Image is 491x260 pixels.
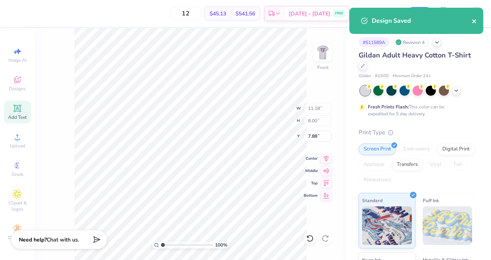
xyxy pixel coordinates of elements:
[368,103,463,117] div: This color can be expedited for 5 day delivery.
[362,196,383,204] span: Standard
[449,159,467,171] div: Foil
[359,37,389,47] div: # 511589A
[304,156,318,161] span: Center
[398,144,435,155] div: Embroidery
[47,236,79,243] span: Chat with us.
[304,168,318,174] span: Middle
[472,16,477,25] button: close
[362,206,412,245] img: Standard
[10,143,25,149] span: Upload
[393,73,431,79] span: Minimum Order: 24 +
[4,200,31,212] span: Clipart & logos
[359,174,396,186] div: Rhinestones
[304,181,318,186] span: Top
[19,236,47,243] strong: Need help?
[425,159,447,171] div: Vinyl
[210,10,226,18] span: $45.13
[359,51,471,60] span: Gildan Adult Heavy Cotton T-Shirt
[335,11,343,16] span: FREE
[372,16,472,25] div: Design Saved
[359,144,396,155] div: Screen Print
[9,86,26,92] span: Designs
[315,45,330,60] img: Front
[359,159,389,171] div: Applique
[215,241,227,248] span: 100 %
[8,235,27,241] span: Decorate
[423,206,472,245] img: Puff Ink
[359,128,476,137] div: Print Type
[392,159,423,171] div: Transfers
[375,73,389,79] span: # G500
[304,193,318,198] span: Bottom
[289,10,330,18] span: [DATE] - [DATE]
[359,73,371,79] span: Gildan
[437,144,475,155] div: Digital Print
[12,171,24,177] span: Greek
[393,37,429,47] div: Revision 4
[8,114,27,120] span: Add Text
[365,6,403,21] input: Untitled Design
[317,64,328,71] div: Front
[423,196,439,204] span: Puff Ink
[235,10,255,18] span: $541.56
[8,57,27,63] span: Image AI
[368,104,409,110] strong: Fresh Prints Flash:
[171,7,201,20] input: – –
